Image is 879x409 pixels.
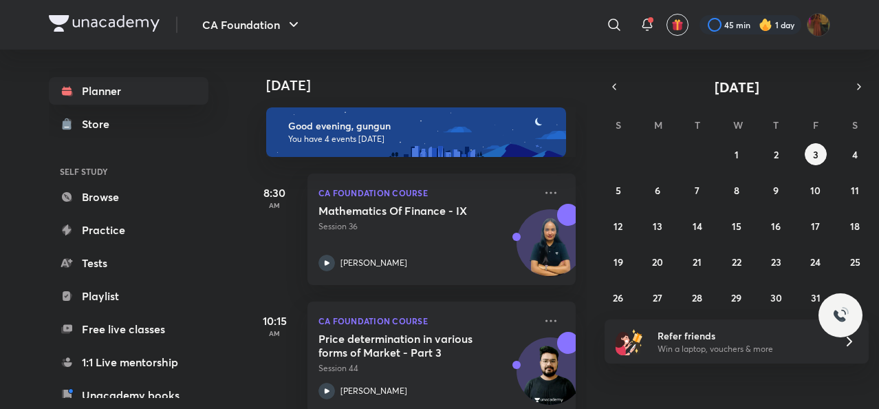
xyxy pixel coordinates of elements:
abbr: October 4, 2025 [852,148,858,161]
button: October 19, 2025 [607,251,629,273]
p: [PERSON_NAME] [340,385,407,397]
abbr: October 8, 2025 [734,184,739,197]
p: AM [247,201,302,209]
abbr: Thursday [773,118,779,132]
button: October 22, 2025 [726,251,748,273]
button: October 13, 2025 [647,215,669,237]
button: CA Foundation [194,11,310,39]
button: October 10, 2025 [805,179,827,201]
button: October 18, 2025 [844,215,866,237]
abbr: October 9, 2025 [773,184,779,197]
button: October 15, 2025 [726,215,748,237]
abbr: October 7, 2025 [695,184,699,197]
button: October 6, 2025 [647,179,669,201]
a: Browse [49,183,208,211]
abbr: October 24, 2025 [810,255,821,269]
h5: Mathematics Of Finance - IX [318,204,490,218]
abbr: October 1, 2025 [735,148,739,161]
img: Company Logo [49,15,160,32]
abbr: October 15, 2025 [732,220,741,233]
abbr: October 12, 2025 [614,220,622,233]
button: October 3, 2025 [805,143,827,165]
abbr: October 22, 2025 [732,255,741,269]
img: referral [616,328,643,355]
abbr: October 23, 2025 [771,255,781,269]
button: October 5, 2025 [607,179,629,201]
abbr: October 14, 2025 [693,220,702,233]
p: Session 36 [318,220,534,233]
abbr: October 29, 2025 [731,291,741,304]
abbr: October 25, 2025 [850,255,860,269]
h4: [DATE] [266,77,589,94]
h5: Price determination in various forms of Market - Part 3 [318,332,490,359]
p: AM [247,329,302,337]
a: Playlist [49,282,208,310]
abbr: October 18, 2025 [850,220,860,233]
abbr: Tuesday [695,118,700,132]
p: Win a laptop, vouchers & more [658,343,827,355]
abbr: October 31, 2025 [811,291,821,304]
div: Store [82,116,118,132]
p: CA Foundation Course [318,185,534,201]
abbr: Sunday [616,118,621,132]
a: Tests [49,249,208,277]
abbr: October 10, 2025 [810,184,821,197]
button: October 7, 2025 [686,179,708,201]
button: October 8, 2025 [726,179,748,201]
img: streak [759,18,772,32]
img: avatar [671,19,684,31]
button: October 31, 2025 [805,286,827,308]
button: October 9, 2025 [765,179,787,201]
abbr: October 26, 2025 [613,291,623,304]
button: October 2, 2025 [765,143,787,165]
button: October 4, 2025 [844,143,866,165]
abbr: October 28, 2025 [692,291,702,304]
a: Unacademy books [49,381,208,409]
abbr: October 3, 2025 [813,148,818,161]
button: October 12, 2025 [607,215,629,237]
abbr: October 5, 2025 [616,184,621,197]
abbr: October 16, 2025 [771,220,781,233]
a: Practice [49,216,208,244]
img: ttu [832,307,849,324]
abbr: Saturday [852,118,858,132]
button: October 29, 2025 [726,286,748,308]
button: October 26, 2025 [607,286,629,308]
p: You have 4 events [DATE] [288,134,554,145]
h5: 8:30 [247,185,302,201]
h5: 10:15 [247,313,302,329]
span: [DATE] [715,78,759,96]
button: [DATE] [624,77,849,96]
abbr: October 13, 2025 [653,220,662,233]
button: October 14, 2025 [686,215,708,237]
button: October 27, 2025 [647,286,669,308]
button: October 30, 2025 [765,286,787,308]
button: October 17, 2025 [805,215,827,237]
h6: SELF STUDY [49,160,208,183]
button: October 24, 2025 [805,251,827,273]
abbr: October 2, 2025 [774,148,779,161]
p: [PERSON_NAME] [340,257,407,269]
abbr: October 30, 2025 [770,291,782,304]
abbr: October 11, 2025 [851,184,859,197]
abbr: October 6, 2025 [655,184,660,197]
button: October 16, 2025 [765,215,787,237]
button: October 11, 2025 [844,179,866,201]
a: 1:1 Live mentorship [49,348,208,376]
abbr: October 20, 2025 [652,255,663,269]
a: Free live classes [49,315,208,343]
button: October 20, 2025 [647,251,669,273]
a: Company Logo [49,15,160,35]
abbr: October 27, 2025 [653,291,662,304]
button: avatar [666,14,688,36]
a: Store [49,110,208,138]
img: gungun Raj [807,13,830,36]
abbr: October 19, 2025 [614,255,623,269]
button: October 21, 2025 [686,251,708,273]
abbr: October 17, 2025 [811,220,820,233]
p: Session 44 [318,362,534,375]
a: Planner [49,77,208,105]
abbr: October 21, 2025 [693,255,702,269]
button: October 1, 2025 [726,143,748,165]
button: October 23, 2025 [765,251,787,273]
